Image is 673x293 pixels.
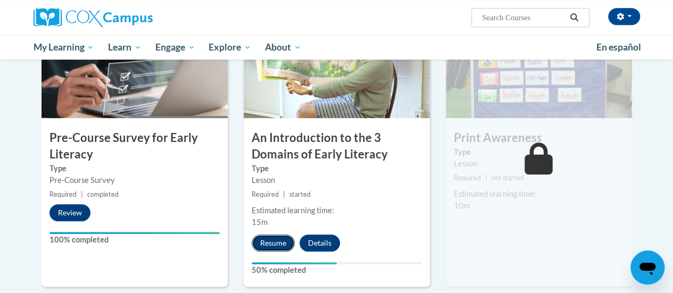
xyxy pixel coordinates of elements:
[566,11,582,24] button: Search
[454,158,624,170] div: Lesson
[49,190,77,198] span: Required
[252,262,337,264] div: Your progress
[265,41,301,54] span: About
[244,12,430,118] img: Course Image
[41,12,228,118] img: Course Image
[49,232,220,234] div: Your progress
[252,235,295,252] button: Resume
[108,41,142,54] span: Learn
[589,36,648,58] a: En español
[27,35,102,60] a: My Learning
[87,190,119,198] span: completed
[630,250,664,284] iframe: Button to launch messaging window
[81,190,83,198] span: |
[49,174,220,186] div: Pre-Course Survey
[33,41,94,54] span: My Learning
[34,8,153,27] img: Cox Campus
[485,174,487,182] span: |
[454,174,481,182] span: Required
[283,190,285,198] span: |
[209,41,251,54] span: Explore
[492,174,524,182] span: not started
[252,264,422,276] label: 50% completed
[101,35,148,60] a: Learn
[49,234,220,246] label: 100% completed
[481,11,566,24] input: Search Courses
[289,190,311,198] span: started
[258,35,308,60] a: About
[252,205,422,216] div: Estimated learning time:
[454,146,624,158] label: Type
[41,130,228,163] h3: Pre-Course Survey for Early Literacy
[446,12,632,118] img: Course Image
[252,190,279,198] span: Required
[252,174,422,186] div: Lesson
[596,41,641,53] span: En español
[454,188,624,200] div: Estimated learning time:
[34,8,225,27] a: Cox Campus
[202,35,258,60] a: Explore
[155,41,195,54] span: Engage
[608,8,640,25] button: Account Settings
[252,217,268,227] span: 15m
[446,130,632,146] h3: Print Awareness
[454,201,470,210] span: 10m
[244,130,430,163] h3: An Introduction to the 3 Domains of Early Literacy
[49,204,90,221] button: Review
[252,163,422,174] label: Type
[148,35,202,60] a: Engage
[300,235,340,252] button: Details
[49,163,220,174] label: Type
[26,35,648,60] div: Main menu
